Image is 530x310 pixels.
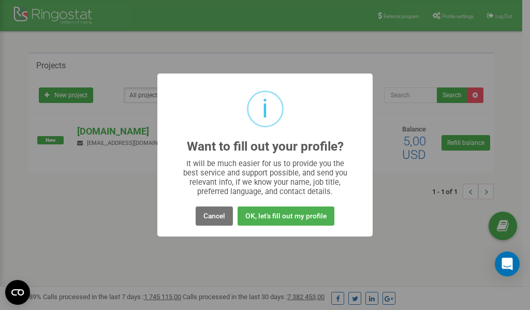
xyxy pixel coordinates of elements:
h2: Want to fill out your profile? [187,140,344,154]
div: It will be much easier for us to provide you the best service and support possible, and send you ... [178,159,352,196]
button: Cancel [196,206,233,226]
div: i [262,92,268,126]
button: OK, let's fill out my profile [238,206,334,226]
div: Open Intercom Messenger [495,252,520,276]
button: Open CMP widget [5,280,30,305]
